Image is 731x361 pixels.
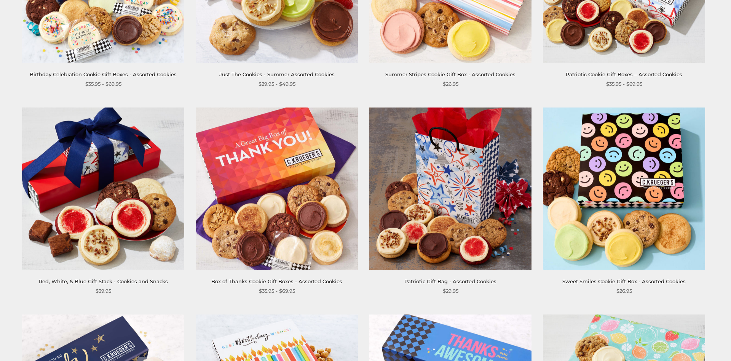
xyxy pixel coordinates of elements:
[211,278,342,284] a: Box of Thanks Cookie Gift Boxes - Assorted Cookies
[39,278,168,284] a: Red, White, & Blue Gift Stack - Cookies and Snacks
[369,107,531,270] img: Patriotic Gift Bag - Assorted Cookies
[385,71,516,77] a: Summer Stripes Cookie Gift Box - Assorted Cookies
[30,71,177,77] a: Birthday Celebration Cookie Gift Boxes - Assorted Cookies
[85,80,121,88] span: $35.95 - $69.95
[196,107,358,270] img: Box of Thanks Cookie Gift Boxes - Assorted Cookies
[443,80,458,88] span: $26.95
[22,107,184,270] img: Red, White, & Blue Gift Stack - Cookies and Snacks
[616,287,632,295] span: $26.95
[443,287,458,295] span: $29.95
[259,80,295,88] span: $29.95 - $49.95
[566,71,682,77] a: Patriotic Cookie Gift Boxes – Assorted Cookies
[543,107,705,270] img: Sweet Smiles Cookie Gift Box - Assorted Cookies
[404,278,496,284] a: Patriotic Gift Bag - Assorted Cookies
[606,80,642,88] span: $35.95 - $69.95
[96,287,111,295] span: $39.95
[562,278,686,284] a: Sweet Smiles Cookie Gift Box - Assorted Cookies
[219,71,335,77] a: Just The Cookies - Summer Assorted Cookies
[6,332,79,355] iframe: Sign Up via Text for Offers
[259,287,295,295] span: $35.95 - $69.95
